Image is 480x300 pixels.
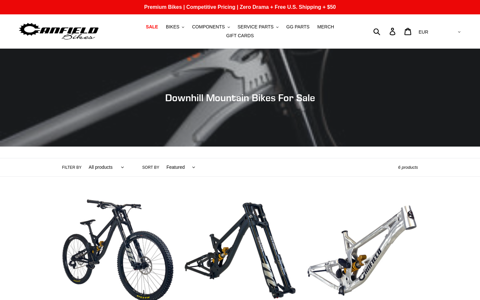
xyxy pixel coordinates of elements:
[223,31,257,40] a: GIFT CARDS
[234,23,281,31] button: SERVICE PARTS
[166,24,179,30] span: BIKES
[377,24,393,39] input: Search
[283,23,313,31] a: GG PARTS
[142,165,159,170] label: Sort by
[317,24,334,30] span: MERCH
[62,165,82,170] label: Filter by
[189,23,233,31] button: COMPONENTS
[286,24,310,30] span: GG PARTS
[226,33,254,39] span: GIFT CARDS
[146,24,158,30] span: SALE
[165,92,315,103] span: Downhill Mountain Bikes For Sale
[163,23,187,31] button: BIKES
[237,24,273,30] span: SERVICE PARTS
[192,24,225,30] span: COMPONENTS
[314,23,337,31] a: MERCH
[18,21,100,42] img: Canfield Bikes
[143,23,161,31] a: SALE
[398,165,418,170] span: 6 products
